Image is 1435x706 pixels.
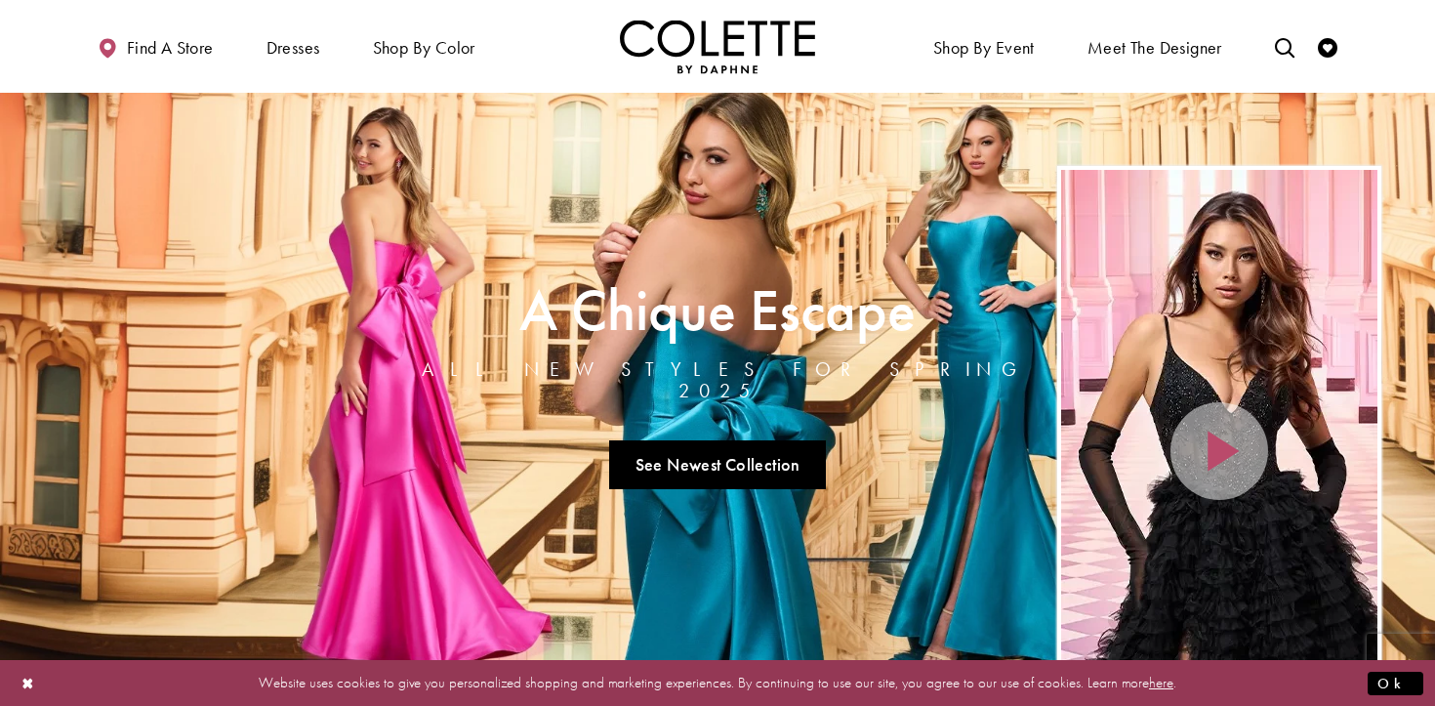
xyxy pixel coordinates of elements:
ul: Slider Links [378,433,1057,497]
a: Meet the designer [1083,20,1227,73]
a: here [1149,673,1173,692]
img: Colette by Daphne [620,20,815,73]
p: Website uses cookies to give you personalized shopping and marketing experiences. By continuing t... [141,670,1294,696]
span: Shop by color [368,20,480,73]
a: Toggle search [1270,20,1299,73]
span: Dresses [262,20,325,73]
a: Visit Home Page [620,20,815,73]
span: Find a store [127,38,214,58]
span: Shop by color [373,38,475,58]
button: Close Dialog [12,666,45,700]
span: Meet the designer [1087,38,1222,58]
span: Shop By Event [933,38,1035,58]
a: Find a store [93,20,218,73]
span: Dresses [266,38,320,58]
span: Shop By Event [928,20,1040,73]
a: Check Wishlist [1313,20,1342,73]
a: See Newest Collection A Chique Escape All New Styles For Spring 2025 [609,440,826,489]
button: Submit Dialog [1368,671,1423,695]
